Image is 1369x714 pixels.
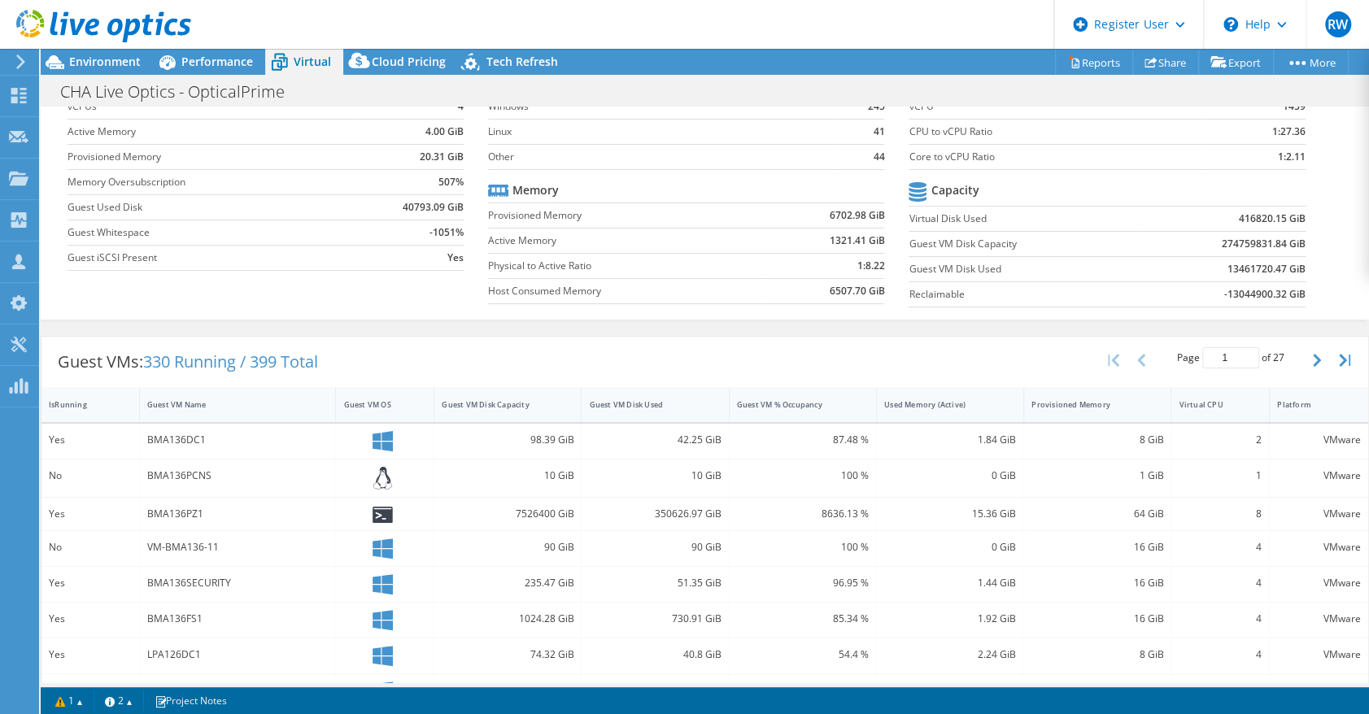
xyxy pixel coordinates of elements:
[737,574,869,592] div: 96.95 %
[873,124,884,140] b: 41
[49,467,132,485] div: No
[857,258,884,274] b: 1:8.22
[147,431,329,449] div: BMA136DC1
[1277,610,1361,628] div: VMware
[49,399,112,410] div: IsRunning
[41,337,334,387] div: Guest VMs:
[147,610,329,628] div: BMA136FS1
[1031,399,1144,410] div: Provisioned Memory
[49,538,132,556] div: No
[442,399,554,410] div: Guest VM Disk Capacity
[1283,98,1306,115] b: 1459
[737,610,869,628] div: 85.34 %
[44,690,94,711] a: 1
[442,467,573,485] div: 10 GiB
[589,646,721,664] div: 40.8 GiB
[589,431,721,449] div: 42.25 GiB
[69,54,141,69] span: Environment
[1031,505,1163,523] div: 64 GiB
[442,574,573,592] div: 235.47 GiB
[737,538,869,556] div: 100 %
[68,98,353,115] label: vCPUs
[1031,574,1163,592] div: 16 GiB
[1277,538,1361,556] div: VMware
[1031,681,1163,699] div: 16 GiB
[49,646,132,664] div: Yes
[442,431,573,449] div: 98.39 GiB
[49,574,132,592] div: Yes
[1222,236,1306,252] b: 274759831.84 GiB
[403,199,464,216] b: 40793.09 GiB
[1273,350,1284,364] span: 27
[68,174,353,190] label: Memory Oversubscription
[884,681,1016,699] div: 0 GiB
[737,399,849,410] div: Guest VM % Occupancy
[147,681,329,699] div: VM-LPA126-10
[1277,681,1361,699] div: VMware
[589,467,721,485] div: 10 GiB
[1277,467,1361,485] div: VMware
[1055,50,1133,75] a: Reports
[442,646,573,664] div: 74.32 GiB
[147,574,329,592] div: BMA136SECURITY
[143,350,318,372] span: 330 Running / 399 Total
[1031,467,1163,485] div: 1 GiB
[147,538,329,556] div: VM-BMA136-11
[1278,149,1306,165] b: 1:2.11
[1272,124,1306,140] b: 1:27.36
[737,681,869,699] div: 100 %
[343,399,407,410] div: Guest VM OS
[1179,574,1262,592] div: 4
[1179,505,1262,523] div: 8
[488,258,761,274] label: Physical to Active Ratio
[884,431,1016,449] div: 1.84 GiB
[1277,646,1361,664] div: VMware
[589,574,721,592] div: 51.35 GiB
[829,233,884,249] b: 1321.41 GiB
[829,207,884,224] b: 6702.98 GiB
[909,261,1138,277] label: Guest VM Disk Used
[512,182,559,198] b: Memory
[737,646,869,664] div: 54.4 %
[68,250,353,266] label: Guest iSCSI Present
[1198,50,1274,75] a: Export
[442,610,573,628] div: 1024.28 GiB
[589,538,721,556] div: 90 GiB
[867,98,884,115] b: 245
[909,149,1201,165] label: Core to vCPU Ratio
[442,681,573,699] div: 75 GiB
[1202,347,1259,368] input: jump to page
[68,149,353,165] label: Provisioned Memory
[147,505,329,523] div: BMA136PZ1
[458,98,464,115] b: 4
[589,399,701,410] div: Guest VM Disk Used
[909,98,1201,115] label: vCPU
[181,54,253,69] span: Performance
[884,610,1016,628] div: 1.92 GiB
[294,54,331,69] span: Virtual
[147,399,309,410] div: Guest VM Name
[1273,50,1349,75] a: More
[68,124,353,140] label: Active Memory
[147,646,329,664] div: LPA126DC1
[1325,11,1351,37] span: RW
[49,681,132,699] div: No
[589,505,721,523] div: 350626.97 GiB
[68,199,353,216] label: Guest Used Disk
[1227,261,1306,277] b: 13461720.47 GiB
[737,467,869,485] div: 100 %
[438,174,464,190] b: 507%
[49,505,132,523] div: Yes
[737,431,869,449] div: 87.48 %
[909,236,1138,252] label: Guest VM Disk Capacity
[884,574,1016,592] div: 1.44 GiB
[909,286,1138,303] label: Reclaimable
[1277,505,1361,523] div: VMware
[372,54,446,69] span: Cloud Pricing
[1277,574,1361,592] div: VMware
[909,211,1138,227] label: Virtual Disk Used
[884,646,1016,664] div: 2.24 GiB
[873,149,884,165] b: 44
[1239,211,1306,227] b: 416820.15 GiB
[488,233,761,249] label: Active Memory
